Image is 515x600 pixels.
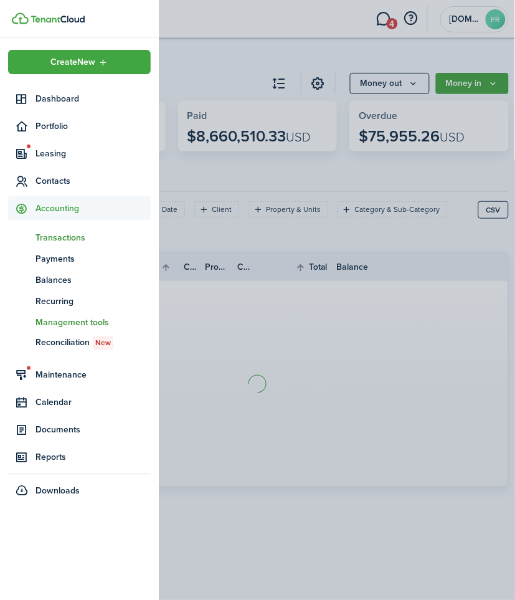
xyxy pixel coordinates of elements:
a: Payments [8,248,151,269]
a: Transactions [8,227,151,248]
span: Management tools [35,316,151,329]
a: Dashboard [8,87,151,111]
span: Balances [35,274,151,287]
span: Calendar [35,396,151,409]
a: Reports [8,445,151,470]
span: Create New [50,58,95,67]
span: Reports [35,451,151,464]
img: TenantCloud [31,16,85,23]
span: Recurring [35,295,151,308]
span: Dashboard [35,92,151,105]
a: Management tools [8,312,151,333]
button: Open menu [8,50,151,74]
span: Accounting [35,202,151,215]
a: Balances [8,269,151,290]
span: Maintenance [35,369,151,382]
span: Documents [35,424,151,437]
span: Leasing [35,147,151,160]
a: ReconciliationNew [8,333,151,354]
span: Transactions [35,231,151,244]
span: New [95,338,111,349]
span: Contacts [35,174,151,188]
span: Payments [35,252,151,265]
span: Reconciliation [35,336,151,350]
span: Portfolio [35,120,151,133]
span: Downloads [35,485,80,498]
a: Recurring [8,290,151,312]
img: TenantCloud [12,12,29,24]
